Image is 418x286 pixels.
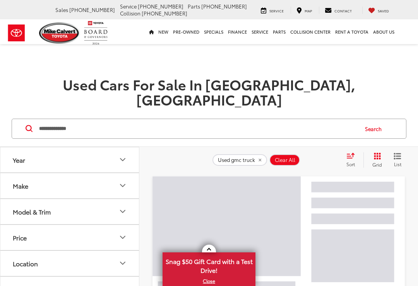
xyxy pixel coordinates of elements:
[201,3,247,10] span: [PHONE_NUMBER]
[275,157,295,163] span: Clear All
[226,19,249,44] a: Finance
[0,251,140,276] button: LocationLocation
[202,19,226,44] a: Specials
[212,154,267,166] button: remove Used%20gmc%20truck
[13,156,25,163] div: Year
[2,20,31,46] img: Toyota
[0,173,140,198] button: MakeMake
[138,3,183,10] span: [PHONE_NUMBER]
[120,3,137,10] span: Service
[188,3,200,10] span: Parts
[333,19,371,44] a: Rent a Toyota
[13,182,28,189] div: Make
[118,207,127,216] div: Model & Trim
[0,147,140,172] button: YearYear
[343,152,363,168] button: Select sort value
[319,7,358,14] a: Contact
[69,6,115,13] span: [PHONE_NUMBER]
[362,7,395,14] a: My Saved Vehicles
[13,260,38,267] div: Location
[378,8,389,13] span: Saved
[394,161,401,167] span: List
[288,19,333,44] a: Collision Center
[13,208,51,215] div: Model & Trim
[371,19,397,44] a: About Us
[163,253,255,277] span: Snag $50 Gift Card with a Test Drive!
[13,234,27,241] div: Price
[291,7,318,14] a: Map
[55,6,68,13] span: Sales
[358,119,393,138] button: Search
[171,19,202,44] a: Pre-Owned
[118,155,127,164] div: Year
[249,19,271,44] a: Service
[346,161,355,167] span: Sort
[39,22,80,44] img: Mike Calvert Toyota
[142,10,187,17] span: [PHONE_NUMBER]
[372,161,382,168] span: Grid
[147,19,156,44] a: Home
[0,199,140,224] button: Model & TrimModel & Trim
[118,259,127,268] div: Location
[305,8,312,13] span: Map
[269,154,300,166] button: Clear All
[271,19,288,44] a: Parts
[255,7,290,14] a: Service
[388,152,407,168] button: List View
[363,152,388,168] button: Grid View
[118,233,127,242] div: Price
[120,10,140,17] span: Collision
[334,8,352,13] span: Contact
[38,119,358,138] input: Search by Make, Model, or Keyword
[0,225,140,250] button: PricePrice
[156,19,171,44] a: New
[218,157,255,163] span: Used gmc truck
[269,8,284,13] span: Service
[118,181,127,190] div: Make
